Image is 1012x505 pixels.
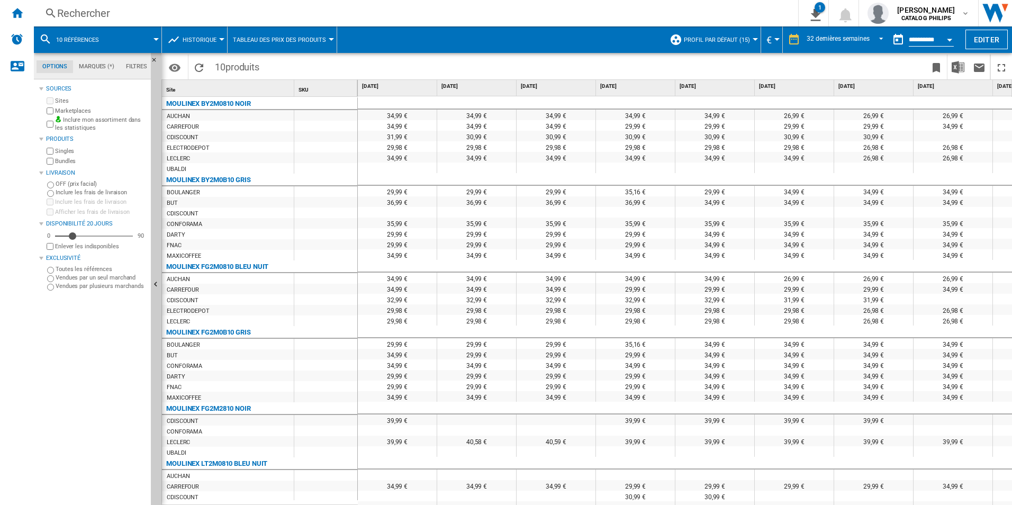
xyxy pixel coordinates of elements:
div: 0 [44,232,53,240]
button: Tableau des prix des produits [233,26,331,53]
div: 34,99 € [596,359,675,370]
div: 32,99 € [358,294,437,304]
div: UBALDI [167,164,186,175]
img: excel-24x24.png [952,61,964,74]
div: 26,98 € [834,152,913,163]
button: md-calendar [888,29,909,50]
div: 34,99 € [437,391,516,402]
div: 29,99 € [596,228,675,239]
span: Historique [183,37,216,43]
div: 29,98 € [596,315,675,326]
div: 29,98 € [755,304,834,315]
div: 34,99 € [914,228,992,239]
label: Vendues par plusieurs marchands [56,282,147,290]
div: Produits [46,135,147,143]
div: 29,99 € [834,283,913,294]
div: 34,99 € [834,338,913,349]
input: Toutes les références [47,267,54,274]
div: 34,99 € [437,283,516,294]
div: 34,99 € [834,370,913,381]
button: 10 références [56,26,110,53]
div: 34,99 € [675,196,754,207]
div: 29,98 € [596,141,675,152]
div: 34,99 € [358,359,437,370]
div: 34,99 € [517,120,595,131]
label: Toutes les références [56,265,147,273]
div: Sort None [164,80,294,96]
span: [DATE] [362,83,435,90]
div: 29,98 € [358,315,437,326]
div: 34,99 € [517,152,595,163]
button: Créer un favoris [926,55,947,79]
div: 26,98 € [914,304,992,315]
div: 34,99 € [675,349,754,359]
div: 34,99 € [437,249,516,260]
div: 29,99 € [675,120,754,131]
div: Exclusivité [46,254,147,263]
div: 29,99 € [596,283,675,294]
span: Site [166,87,175,93]
button: Options [164,58,185,77]
div: [DATE] [519,80,595,93]
span: [DATE] [680,83,752,90]
div: 34,99 € [675,391,754,402]
div: 34,99 € [914,338,992,349]
button: Envoyer ce rapport par email [969,55,990,79]
div: 26,98 € [834,141,913,152]
div: ELECTRODEPOT [167,306,210,317]
div: BUT [167,350,178,361]
div: CONFORAMA [167,361,202,372]
div: 34,99 € [914,249,992,260]
div: 30,99 € [675,131,754,141]
input: Vendues par un seul marchand [47,275,54,282]
div: 26,98 € [914,141,992,152]
div: 35,99 € [437,218,516,228]
div: DARTY [167,372,185,382]
span: 10 références [56,37,99,43]
img: profile.jpg [868,3,889,24]
div: 34,99 € [914,196,992,207]
div: 35,99 € [914,218,992,228]
div: [DATE] [677,80,754,93]
div: 29,98 € [675,304,754,315]
div: 29,98 € [755,315,834,326]
div: 29,98 € [517,315,595,326]
div: 34,99 € [675,110,754,120]
div: 34,99 € [755,391,834,402]
div: 29,99 € [596,239,675,249]
div: CARREFOUR [167,285,199,295]
div: [DATE] [439,80,516,93]
div: 34,99 € [834,186,913,196]
span: 10 [210,55,265,77]
div: 34,99 € [834,228,913,239]
div: 29,99 € [358,228,437,239]
div: AUCHAN [167,274,189,285]
div: 34,99 € [914,186,992,196]
div: 29,98 € [675,141,754,152]
div: 35,99 € [596,218,675,228]
div: 29,99 € [596,349,675,359]
div: 29,99 € [517,381,595,391]
div: 29,99 € [358,370,437,381]
div: 34,99 € [755,359,834,370]
md-tab-item: Options [37,60,73,73]
div: 32 dernières semaines [807,35,870,42]
div: 31,99 € [834,294,913,304]
div: 34,99 € [675,370,754,381]
div: 29,99 € [517,349,595,359]
div: 29,98 € [437,304,516,315]
div: Sort None [296,80,357,96]
div: 29,99 € [437,228,516,239]
div: 29,98 € [596,304,675,315]
div: 29,98 € [437,141,516,152]
div: 31,99 € [358,131,437,141]
div: MAXICOFFEE [167,251,201,261]
div: 34,99 € [517,359,595,370]
div: MOULINEX BY2M0810 NOIR [166,97,251,110]
div: 34,99 € [358,152,437,163]
div: 36,99 € [437,196,516,207]
div: CDISCOUNT [167,295,198,306]
span: [DATE] [918,83,990,90]
div: 32,99 € [437,294,516,304]
div: 34,99 € [358,349,437,359]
